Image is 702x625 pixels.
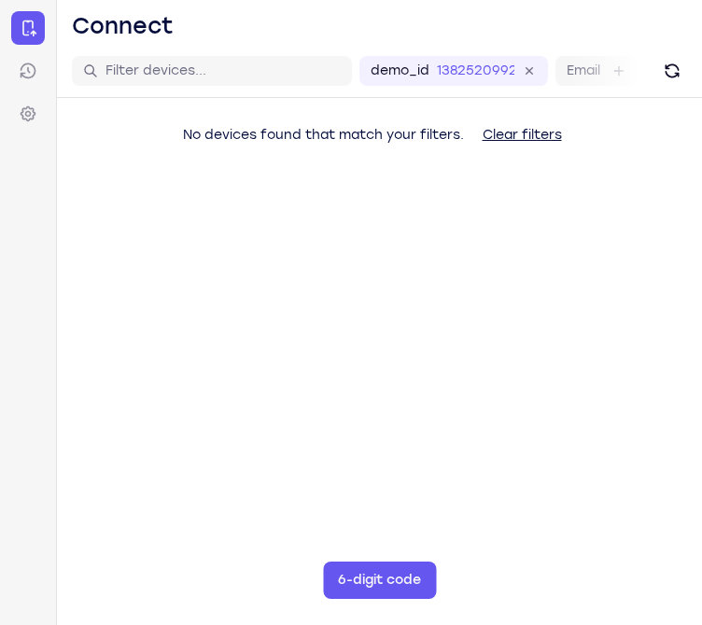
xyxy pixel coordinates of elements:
[11,97,45,131] a: Settings
[657,56,687,86] button: Refresh
[183,127,464,143] span: No devices found that match your filters.
[105,62,341,80] input: Filter devices...
[468,117,577,154] button: Clear filters
[323,562,436,599] button: 6-digit code
[72,11,174,41] h1: Connect
[11,11,45,45] a: Connect
[11,54,45,88] a: Sessions
[371,62,429,80] label: demo_id
[567,62,600,80] label: Email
